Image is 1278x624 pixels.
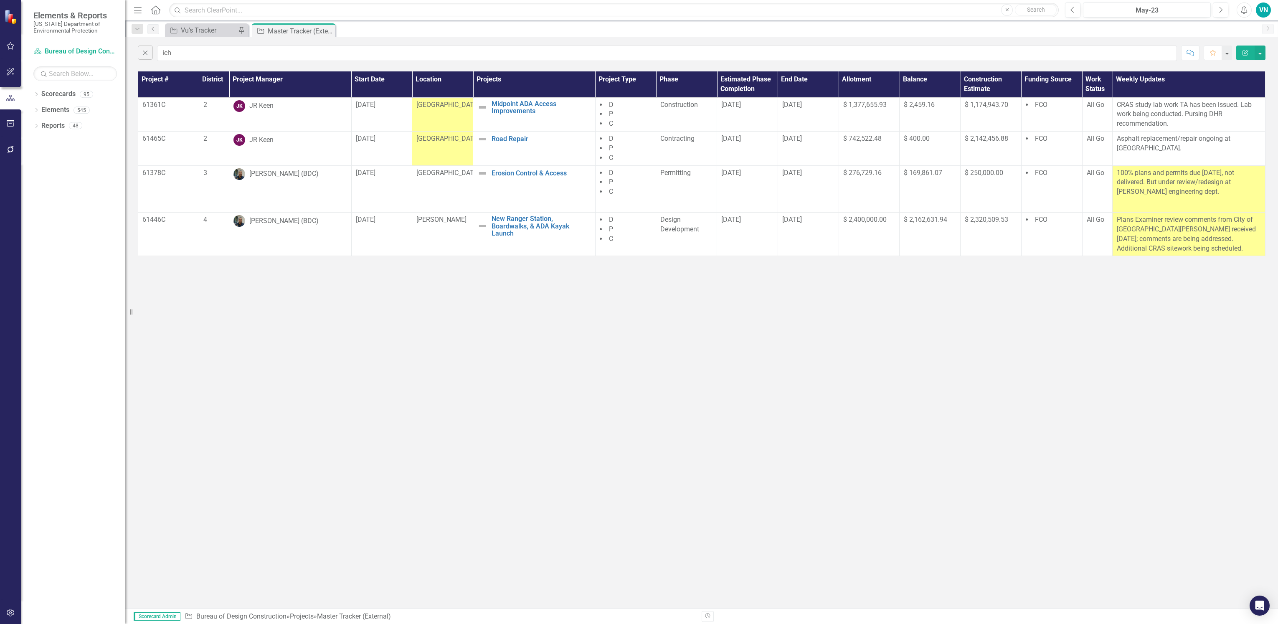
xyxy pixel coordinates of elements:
td: Double-Click to Edit [229,212,352,256]
span: [DATE] [356,169,375,177]
button: VN [1256,3,1271,18]
span: [DATE] [721,216,741,223]
span: D [609,101,614,109]
td: Double-Click to Edit [138,212,199,256]
td: Double-Click to Edit [351,97,412,132]
span: [DATE] [782,101,802,109]
td: Double-Click to Edit [199,212,229,256]
span: C [609,119,613,127]
a: Road Repair [492,135,591,143]
td: Double-Click to Edit [839,97,900,132]
a: Projects [290,612,314,620]
td: Double-Click to Edit [1113,212,1265,256]
span: Contracting [660,134,695,142]
button: Search [1015,4,1057,16]
input: Find in Master Tracker (External)... [157,46,1177,61]
span: D [609,169,614,177]
span: $ 742,522.48 [843,134,882,142]
span: D [609,134,614,142]
td: Double-Click to Edit [1082,132,1112,166]
span: [DATE] [782,134,802,142]
span: C [609,154,613,162]
p: 100% plans and permits due [DATE], not delivered. But under review/redesign at [PERSON_NAME] engi... [1117,168,1261,199]
span: $ 2,142,456.88 [965,134,1008,142]
span: $ 276,729.16 [843,169,882,177]
span: $ 2,459.16 [904,101,935,109]
td: Double-Click to Edit [1113,97,1265,132]
td: Double-Click to Edit [595,132,656,166]
small: [US_STATE] Department of Environmental Protection [33,20,117,34]
td: Double-Click to Edit Right Click for Context Menu [473,132,596,166]
span: [GEOGRAPHIC_DATA] [416,169,479,177]
input: Search ClearPoint... [169,3,1059,18]
td: Double-Click to Edit [778,165,839,212]
td: Double-Click to Edit [1021,97,1082,132]
td: Double-Click to Edit [717,212,778,256]
div: JK [233,134,245,146]
td: Double-Click to Edit [595,212,656,256]
td: Double-Click to Edit [656,97,717,132]
td: Double-Click to Edit [199,165,229,212]
span: Design Development [660,216,699,233]
span: Construction [660,101,698,109]
td: Double-Click to Edit [778,212,839,256]
img: Not Defined [477,134,487,144]
div: May-23 [1086,5,1208,15]
td: Double-Click to Edit [229,165,352,212]
span: [DATE] [782,169,802,177]
td: Double-Click to Edit Right Click for Context Menu [473,165,596,212]
td: Double-Click to Edit [1113,132,1265,166]
td: Double-Click to Edit [656,212,717,256]
td: Double-Click to Edit [1021,132,1082,166]
span: [DATE] [721,169,741,177]
span: P [609,178,613,186]
span: Permitting [660,169,691,177]
a: Reports [41,121,65,131]
td: Double-Click to Edit [351,212,412,256]
div: JK [233,100,245,112]
p: CRAS study lab work TA has been issued. Lab work being conducted. Pursing DHR recommendation. [1117,100,1261,129]
button: May-23 [1083,3,1211,18]
span: All Go [1087,216,1104,223]
a: Bureau of Design Construction [33,47,117,56]
span: All Go [1087,101,1104,109]
span: [GEOGRAPHIC_DATA] [416,134,479,142]
td: Double-Click to Edit [900,97,961,132]
span: P [609,110,613,118]
img: ClearPoint Strategy [4,10,19,24]
td: Double-Click to Edit [229,97,352,132]
span: [DATE] [356,216,375,223]
td: Double-Click to Edit [351,132,412,166]
p: 61465C [142,134,195,144]
td: Double-Click to Edit [839,165,900,212]
p: Asphalt replacement/repair ongoing at [GEOGRAPHIC_DATA]. [1117,134,1261,153]
td: Double-Click to Edit [199,97,229,132]
td: Double-Click to Edit [778,132,839,166]
td: Double-Click to Edit Right Click for Context Menu [473,97,596,132]
span: P [609,144,613,152]
a: Elements [41,105,69,115]
td: Double-Click to Edit [412,212,473,256]
span: 2 [203,134,207,142]
span: [DATE] [721,101,741,109]
td: Double-Click to Edit [199,132,229,166]
span: All Go [1087,169,1104,177]
span: C [609,235,613,243]
td: Double-Click to Edit [961,132,1022,166]
span: 4 [203,216,207,223]
span: FCO [1035,101,1047,109]
span: Scorecard Admin [134,612,180,621]
a: Vu's Tracker [167,25,236,36]
td: Double-Click to Edit [412,97,473,132]
div: Open Intercom Messenger [1250,596,1270,616]
a: Midpoint ADA Access Improvements [492,100,591,115]
td: Double-Click to Edit [595,97,656,132]
td: Double-Click to Edit [1082,97,1112,132]
td: Double-Click to Edit [778,97,839,132]
div: Master Tracker (External) [268,26,333,36]
a: Bureau of Design Construction [196,612,287,620]
td: Double-Click to Edit [717,132,778,166]
input: Search Below... [33,66,117,81]
td: Double-Click to Edit [412,165,473,212]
